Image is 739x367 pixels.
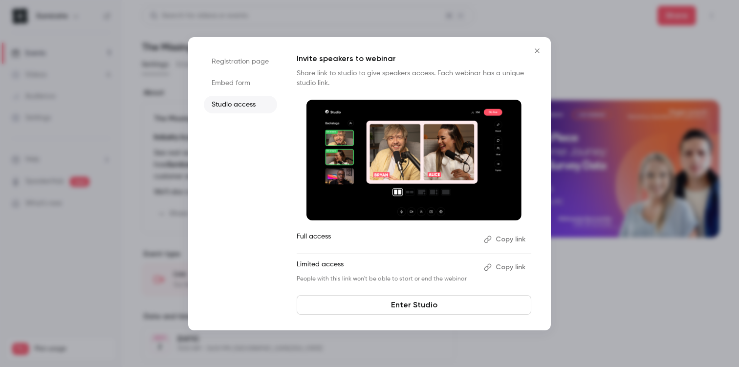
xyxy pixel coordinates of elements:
[480,259,531,275] button: Copy link
[204,53,277,70] li: Registration page
[297,295,531,315] a: Enter Studio
[204,74,277,92] li: Embed form
[297,259,476,275] p: Limited access
[297,53,531,65] p: Invite speakers to webinar
[297,232,476,247] p: Full access
[480,232,531,247] button: Copy link
[527,41,547,61] button: Close
[204,96,277,113] li: Studio access
[297,275,476,283] p: People with this link won't be able to start or end the webinar
[297,68,531,88] p: Share link to studio to give speakers access. Each webinar has a unique studio link.
[306,100,522,221] img: Invite speakers to webinar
